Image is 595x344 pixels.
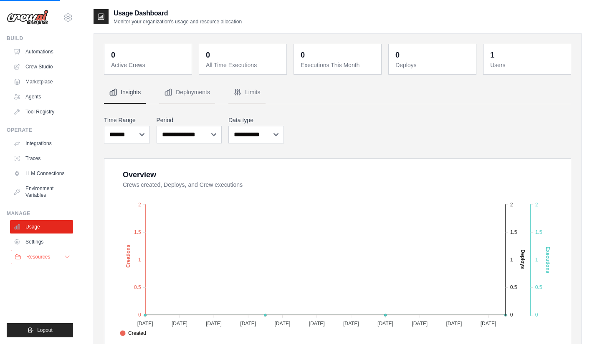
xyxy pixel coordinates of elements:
[134,284,141,290] tspan: 0.5
[481,321,496,326] tspan: [DATE]
[138,202,141,208] tspan: 2
[134,229,141,235] tspan: 1.5
[7,127,73,133] div: Operate
[206,49,210,61] div: 0
[301,49,305,61] div: 0
[10,235,73,249] a: Settings
[490,49,494,61] div: 1
[114,8,242,18] h2: Usage Dashboard
[510,229,517,235] tspan: 1.5
[7,10,48,25] img: Logo
[10,90,73,103] a: Agents
[10,105,73,118] a: Tool Registry
[510,257,513,263] tspan: 1
[510,202,513,208] tspan: 2
[172,321,187,326] tspan: [DATE]
[7,210,73,217] div: Manage
[10,60,73,73] a: Crew Studio
[138,312,141,318] tspan: 0
[111,49,115,61] div: 0
[535,229,542,235] tspan: 1.5
[275,321,291,326] tspan: [DATE]
[7,323,73,337] button: Logout
[10,167,73,180] a: LLM Connections
[545,246,551,273] text: Executions
[37,327,53,334] span: Logout
[395,61,471,69] dt: Deploys
[228,116,284,124] label: Data type
[240,321,256,326] tspan: [DATE]
[123,169,156,181] div: Overview
[104,116,150,124] label: Time Range
[535,202,538,208] tspan: 2
[7,35,73,42] div: Build
[123,181,561,189] dt: Crews created, Deploys, and Crew executions
[104,81,146,104] button: Insights
[395,49,400,61] div: 0
[535,284,542,290] tspan: 0.5
[10,137,73,150] a: Integrations
[343,321,359,326] tspan: [DATE]
[510,312,513,318] tspan: 0
[10,75,73,88] a: Marketplace
[10,45,73,58] a: Automations
[535,312,538,318] tspan: 0
[535,257,538,263] tspan: 1
[510,284,517,290] tspan: 0.5
[157,116,222,124] label: Period
[206,61,281,69] dt: All Time Executions
[10,220,73,234] a: Usage
[26,254,50,260] span: Resources
[309,321,325,326] tspan: [DATE]
[120,329,146,337] span: Created
[377,321,393,326] tspan: [DATE]
[137,321,153,326] tspan: [DATE]
[520,249,526,269] text: Deploys
[412,321,428,326] tspan: [DATE]
[104,81,571,104] nav: Tabs
[206,321,222,326] tspan: [DATE]
[159,81,215,104] button: Deployments
[10,152,73,165] a: Traces
[446,321,462,326] tspan: [DATE]
[228,81,266,104] button: Limits
[10,182,73,202] a: Environment Variables
[138,257,141,263] tspan: 1
[111,61,187,69] dt: Active Crews
[490,61,566,69] dt: Users
[114,18,242,25] p: Monitor your organization's usage and resource allocation
[11,250,74,264] button: Resources
[125,244,131,268] text: Creations
[301,61,376,69] dt: Executions This Month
